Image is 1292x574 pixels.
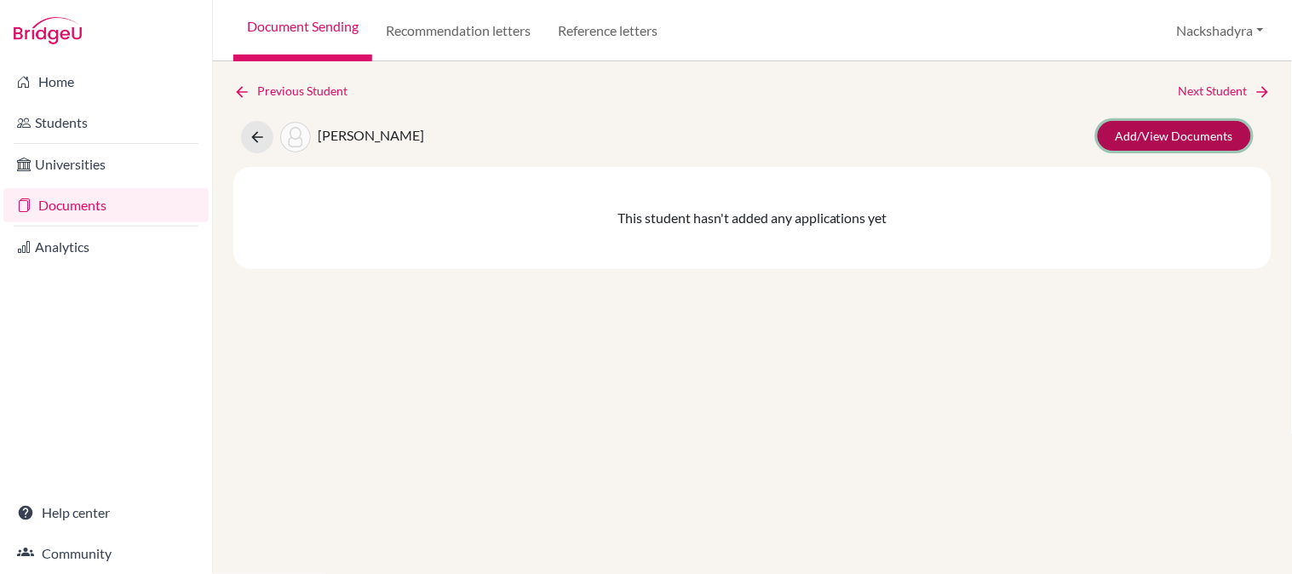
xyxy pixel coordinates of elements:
[3,65,209,99] a: Home
[14,17,82,44] img: Bridge-U
[1179,82,1272,100] a: Next Student
[233,167,1272,269] div: This student hasn't added any applications yet
[3,106,209,140] a: Students
[1098,121,1251,151] a: Add/View Documents
[3,537,209,571] a: Community
[3,230,209,264] a: Analytics
[233,82,361,100] a: Previous Student
[318,127,424,143] span: [PERSON_NAME]
[3,147,209,181] a: Universities
[3,496,209,530] a: Help center
[3,188,209,222] a: Documents
[1169,14,1272,47] button: Nackshadyra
